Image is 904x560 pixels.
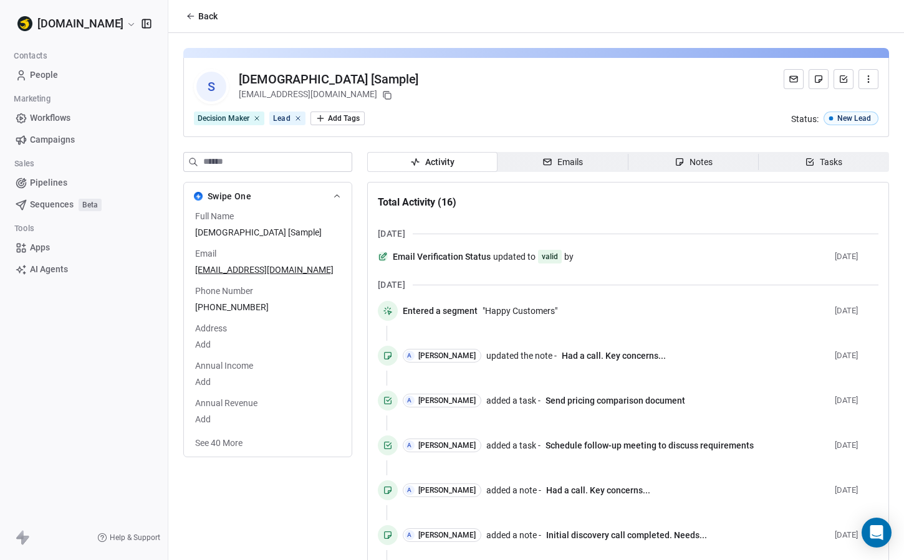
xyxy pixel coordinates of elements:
[10,65,158,85] a: People
[546,483,650,498] a: Had a call. Key concerns...
[10,194,158,215] a: SequencesBeta
[378,196,456,208] span: Total Activity (16)
[195,301,340,313] span: [PHONE_NUMBER]
[97,533,160,543] a: Help & Support
[198,113,249,124] div: Decision Maker
[193,397,260,409] span: Annual Revenue
[273,113,290,124] div: Lead
[194,192,203,201] img: Swipe One
[195,226,340,239] span: [DEMOGRAPHIC_DATA] [Sample]
[835,396,878,406] span: [DATE]
[10,259,158,280] a: AI Agents
[8,90,56,108] span: Marketing
[193,247,219,260] span: Email
[546,530,707,540] span: Initial discovery call completed. Needs...
[30,263,68,276] span: AI Agents
[407,485,411,495] div: A
[486,349,557,362] span: updated the note -
[195,413,340,425] span: Add
[110,533,160,543] span: Help & Support
[193,359,256,372] span: Annual Income
[208,190,251,202] span: Swipe One
[486,439,541,452] span: added a task -
[835,351,878,361] span: [DATE]
[30,198,74,211] span: Sequences
[239,70,418,88] div: [DEMOGRAPHIC_DATA] [Sample]
[546,440,754,450] span: Schedule follow-up meeting to discuss requirements
[8,47,52,65] span: Contacts
[30,133,75,146] span: Campaigns
[407,530,411,540] div: A
[546,393,685,408] a: Send pricing comparison document
[418,351,476,360] div: [PERSON_NAME]
[546,528,707,543] a: Initial discovery call completed. Needs...
[15,13,133,34] button: [DOMAIN_NAME]
[546,396,685,406] span: Send pricing comparison document
[486,529,541,541] span: added a note -
[10,173,158,193] a: Pipelines
[195,263,340,276] span: [EMAIL_ADDRESS][DOMAIN_NAME]
[407,396,411,406] div: A
[862,518,892,548] div: Open Intercom Messenger
[188,432,250,454] button: See 40 More
[9,154,39,173] span: Sales
[418,441,476,450] div: [PERSON_NAME]
[835,485,878,495] span: [DATE]
[493,250,536,263] span: updated to
[835,252,878,262] span: [DATE]
[562,351,666,361] span: Had a call. Key concerns...
[196,72,226,102] span: S
[542,250,558,263] div: valid
[10,130,158,150] a: Campaigns
[418,531,476,539] div: [PERSON_NAME]
[403,305,478,317] span: Entered a segment
[407,440,411,450] div: A
[184,183,352,210] button: Swipe OneSwipe One
[546,485,650,495] span: Had a call. Key concerns...
[378,278,405,291] span: [DATE]
[835,306,878,316] span: [DATE]
[835,440,878,450] span: [DATE]
[378,227,405,240] span: [DATE]
[310,112,365,125] button: Add Tags
[30,112,70,125] span: Workflows
[30,176,67,189] span: Pipelines
[418,396,476,405] div: [PERSON_NAME]
[239,88,418,103] div: [EMAIL_ADDRESS][DOMAIN_NAME]
[675,156,713,169] div: Notes
[486,394,541,407] span: added a task -
[791,113,819,125] span: Status:
[195,376,340,388] span: Add
[193,285,256,297] span: Phone Number
[546,438,754,453] a: Schedule follow-up meeting to discuss requirements
[486,484,541,496] span: added a note -
[837,114,871,123] div: New Lead
[193,322,229,335] span: Address
[184,210,352,457] div: Swipe OneSwipe One
[805,156,842,169] div: Tasks
[37,16,123,32] span: [DOMAIN_NAME]
[10,237,158,258] a: Apps
[198,10,218,22] span: Back
[30,69,58,82] span: People
[193,210,236,222] span: Full Name
[9,219,39,238] span: Tools
[178,5,225,27] button: Back
[564,250,574,263] span: by
[195,338,340,351] span: Add
[483,305,557,317] span: "Happy Customers"
[17,16,32,31] img: Logo%20Betterworks%20ID%20512p%20circle.png
[407,351,411,361] div: A
[79,199,102,211] span: Beta
[562,348,666,363] a: Had a call. Key concerns...
[10,108,158,128] a: Workflows
[30,241,50,254] span: Apps
[393,250,491,263] span: Email Verification Status
[542,156,583,169] div: Emails
[835,530,878,540] span: [DATE]
[418,486,476,495] div: [PERSON_NAME]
